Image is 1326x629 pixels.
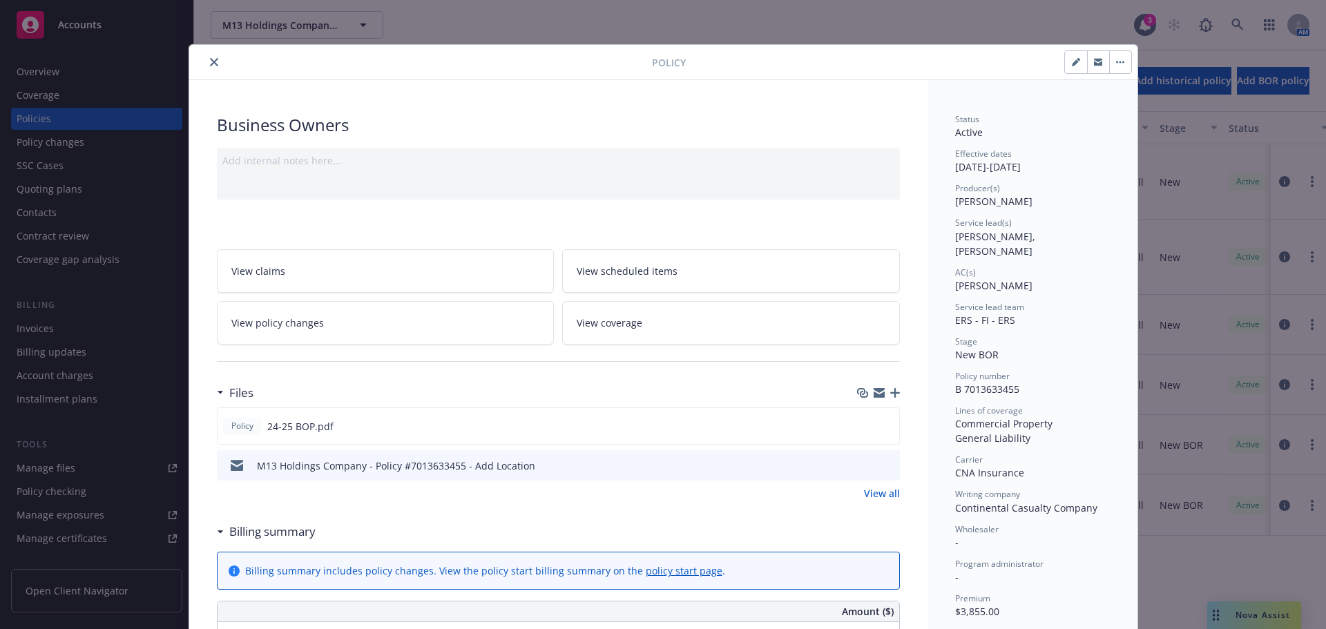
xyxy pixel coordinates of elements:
span: ERS - FI - ERS [955,313,1015,327]
span: 24-25 BOP.pdf [267,419,334,434]
div: Commercial Property [955,416,1110,431]
h3: Billing summary [229,523,316,541]
span: AC(s) [955,267,976,278]
div: [DATE] - [DATE] [955,148,1110,174]
div: Add internal notes here... [222,153,894,168]
span: Program administrator [955,558,1044,570]
button: download file [860,458,871,473]
span: Continental Casualty Company [955,501,1097,514]
span: CNA Insurance [955,466,1024,479]
a: policy start page [646,564,722,577]
span: Status [955,113,979,125]
a: View scheduled items [562,249,900,293]
span: Policy [229,420,256,432]
span: Wholesaler [955,523,999,535]
span: Producer(s) [955,182,1000,194]
span: Lines of coverage [955,405,1023,416]
div: Business Owners [217,113,900,137]
span: Amount ($) [842,604,894,619]
div: Files [217,384,253,402]
span: B 7013633455 [955,383,1019,396]
a: View policy changes [217,301,555,345]
span: Premium [955,592,990,604]
span: Service lead team [955,301,1024,313]
a: View all [864,486,900,501]
span: View coverage [577,316,642,330]
span: - [955,570,959,583]
span: Writing company [955,488,1020,500]
span: New BOR [955,348,999,361]
span: [PERSON_NAME], [PERSON_NAME] [955,230,1038,258]
a: View coverage [562,301,900,345]
span: - [955,536,959,549]
span: View policy changes [231,316,324,330]
div: Billing summary [217,523,316,541]
span: Policy [652,55,686,70]
div: Billing summary includes policy changes. View the policy start billing summary on the . [245,563,725,578]
h3: Files [229,384,253,402]
span: Policy number [955,370,1010,382]
button: download file [859,419,870,434]
div: General Liability [955,431,1110,445]
button: preview file [882,458,894,473]
a: View claims [217,249,555,293]
span: $3,855.00 [955,605,999,618]
span: Service lead(s) [955,217,1012,229]
span: View scheduled items [577,264,678,278]
span: Stage [955,336,977,347]
span: [PERSON_NAME] [955,195,1032,208]
button: preview file [881,419,894,434]
span: Carrier [955,454,983,465]
div: M13 Holdings Company - Policy #7013633455 - Add Location [257,458,535,473]
span: View claims [231,264,285,278]
span: Effective dates [955,148,1012,159]
span: Active [955,126,983,139]
button: close [206,54,222,70]
span: [PERSON_NAME] [955,279,1032,292]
